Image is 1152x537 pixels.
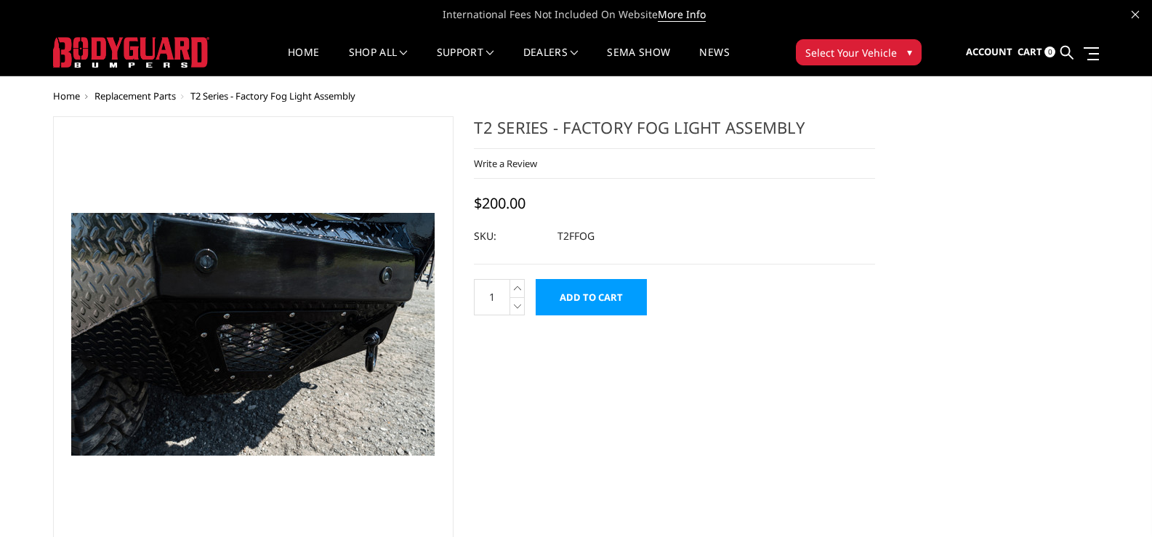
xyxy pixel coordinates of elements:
a: More Info [658,7,706,22]
dt: SKU: [474,223,547,249]
a: Home [53,89,80,102]
span: Account [966,45,1012,58]
a: Support [437,47,494,76]
span: ▾ [907,44,912,60]
a: Account [966,33,1012,72]
dd: T2FFOG [557,223,595,249]
img: BODYGUARD BUMPERS [53,37,209,68]
button: Select Your Vehicle [796,39,922,65]
img: T2 Series - Factory Fog Light Assembly [71,213,435,456]
a: Cart 0 [1018,33,1055,72]
input: Add to Cart [536,279,647,315]
span: Cart [1018,45,1042,58]
a: Dealers [523,47,579,76]
a: News [699,47,729,76]
a: Home [288,47,319,76]
a: Replacement Parts [94,89,176,102]
span: 0 [1044,47,1055,57]
a: Write a Review [474,157,537,170]
h1: T2 Series - Factory Fog Light Assembly [474,116,875,149]
a: shop all [349,47,408,76]
a: SEMA Show [607,47,670,76]
span: T2 Series - Factory Fog Light Assembly [190,89,355,102]
span: $200.00 [474,193,525,213]
span: Select Your Vehicle [805,45,897,60]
